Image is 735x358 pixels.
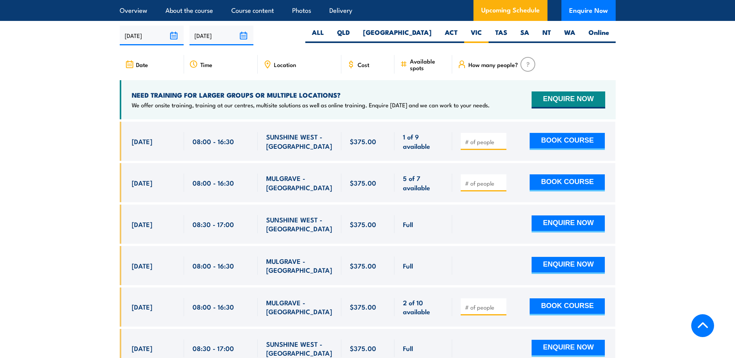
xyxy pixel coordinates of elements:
[465,303,504,311] input: # of people
[193,302,234,311] span: 08:00 - 16:30
[356,28,438,43] label: [GEOGRAPHIC_DATA]
[410,58,447,71] span: Available spots
[465,179,504,187] input: # of people
[530,174,605,191] button: BOOK COURSE
[266,215,333,233] span: SUNSHINE WEST - [GEOGRAPHIC_DATA]
[189,26,253,45] input: To date
[438,28,464,43] label: ACT
[350,137,376,146] span: $375.00
[266,132,333,150] span: SUNSHINE WEST - [GEOGRAPHIC_DATA]
[132,101,490,109] p: We offer onsite training, training at our centres, multisite solutions as well as online training...
[193,261,234,270] span: 08:00 - 16:30
[132,220,152,229] span: [DATE]
[530,133,605,150] button: BOOK COURSE
[358,61,369,68] span: Cost
[350,178,376,187] span: $375.00
[532,340,605,357] button: ENQUIRE NOW
[200,61,212,68] span: Time
[266,256,333,275] span: MULGRAVE - [GEOGRAPHIC_DATA]
[350,220,376,229] span: $375.00
[132,261,152,270] span: [DATE]
[350,344,376,353] span: $375.00
[350,302,376,311] span: $375.00
[266,339,333,358] span: SUNSHINE WEST - [GEOGRAPHIC_DATA]
[403,298,444,316] span: 2 of 10 available
[403,261,413,270] span: Full
[536,28,558,43] label: NT
[403,174,444,192] span: 5 of 7 available
[193,137,234,146] span: 08:00 - 16:30
[193,178,234,187] span: 08:00 - 16:30
[465,138,504,146] input: # of people
[350,261,376,270] span: $375.00
[136,61,148,68] span: Date
[558,28,582,43] label: WA
[330,28,356,43] label: QLD
[514,28,536,43] label: SA
[468,61,518,68] span: How many people?
[305,28,330,43] label: ALL
[132,91,490,99] h4: NEED TRAINING FOR LARGER GROUPS OR MULTIPLE LOCATIONS?
[532,215,605,232] button: ENQUIRE NOW
[132,302,152,311] span: [DATE]
[403,132,444,150] span: 1 of 9 available
[532,91,605,108] button: ENQUIRE NOW
[193,344,234,353] span: 08:30 - 17:00
[266,298,333,316] span: MULGRAVE - [GEOGRAPHIC_DATA]
[120,26,184,45] input: From date
[266,174,333,192] span: MULGRAVE - [GEOGRAPHIC_DATA]
[132,178,152,187] span: [DATE]
[532,257,605,274] button: ENQUIRE NOW
[132,137,152,146] span: [DATE]
[132,344,152,353] span: [DATE]
[582,28,616,43] label: Online
[403,220,413,229] span: Full
[489,28,514,43] label: TAS
[193,220,234,229] span: 08:30 - 17:00
[530,298,605,315] button: BOOK COURSE
[464,28,489,43] label: VIC
[403,344,413,353] span: Full
[274,61,296,68] span: Location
